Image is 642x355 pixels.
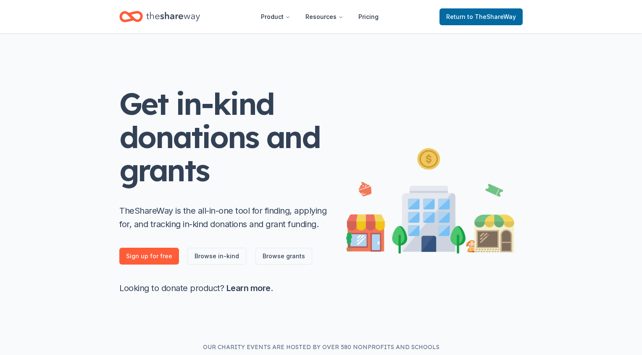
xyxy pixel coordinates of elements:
p: TheShareWay is the all-in-one tool for finding, applying for, and tracking in-kind donations and ... [119,204,329,231]
a: Pricing [352,8,385,25]
img: Illustration for landing page [346,145,514,254]
a: Browse grants [255,248,312,265]
button: Resources [299,8,350,25]
a: Browse in-kind [187,248,246,265]
a: Home [119,7,200,26]
a: Learn more [226,283,271,293]
button: Product [254,8,297,25]
nav: Main [254,7,385,26]
h1: Get in-kind donations and grants [119,87,329,187]
a: Sign up for free [119,248,179,265]
p: Looking to donate product? . [119,281,329,295]
span: to TheShareWay [467,13,516,20]
span: Return [446,12,516,22]
a: Returnto TheShareWay [439,8,523,25]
